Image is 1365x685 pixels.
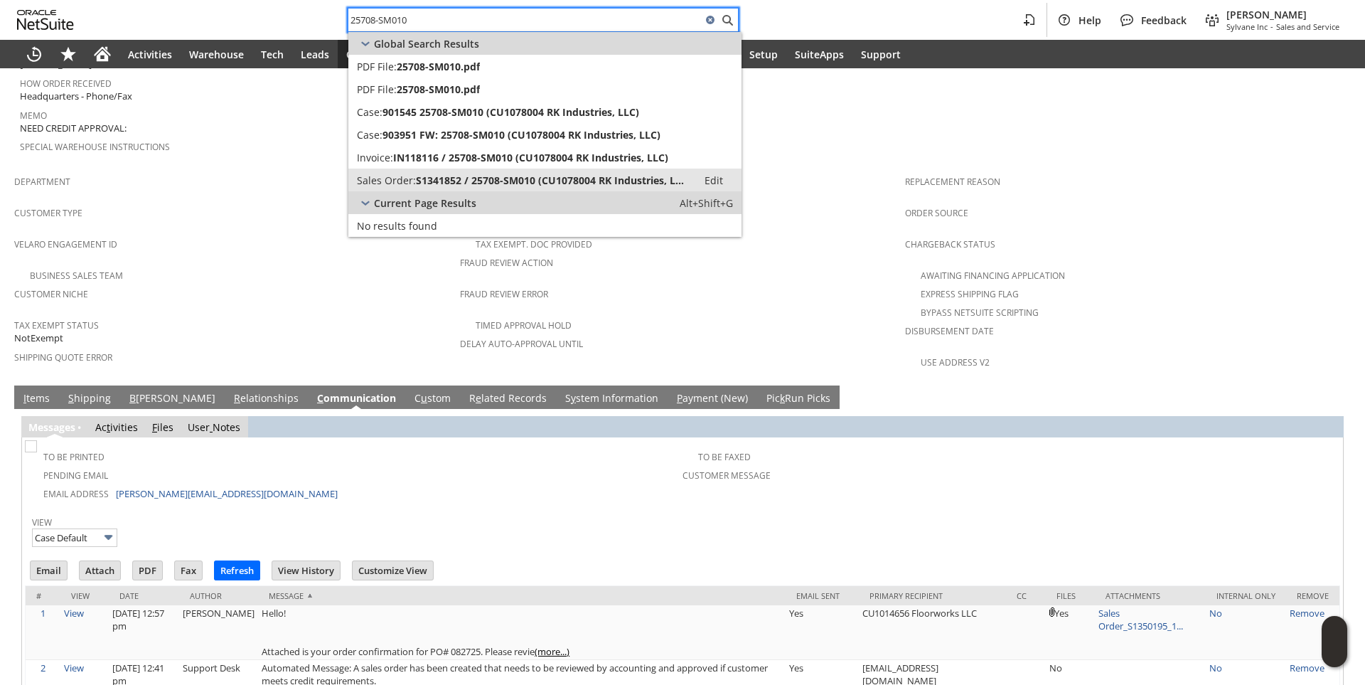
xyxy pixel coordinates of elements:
span: Activities [128,48,172,61]
span: Headquarters - Phone/Fax [20,90,132,103]
span: g [59,420,65,434]
a: Customer Type [14,207,82,219]
input: Email [31,561,67,580]
span: P [677,391,682,405]
input: Fax [175,561,202,580]
a: Pending Email [43,469,108,482]
svg: Recent Records [26,46,43,63]
a: Messages [28,420,75,434]
a: Order Source [905,207,968,219]
a: Remove [1290,607,1324,620]
img: Unchecked [25,440,37,452]
span: S1341852 / 25708-SM010 (CU1078004 RK Industries, LLC) [416,174,689,187]
a: Edit: [689,171,739,188]
span: Support [861,48,901,61]
td: CU1014656 Floorworks LLC [859,605,1006,660]
a: Fraud Review Error [460,288,548,300]
span: Tech [261,48,284,61]
input: PDF [133,561,162,580]
a: Delay Auto-Approval Until [460,338,583,350]
a: Home [85,40,119,68]
span: Sales and Service [1276,21,1339,32]
div: Shortcuts [51,40,85,68]
a: B[PERSON_NAME] [126,391,219,407]
a: Custom [411,391,454,407]
div: Attachments [1106,590,1195,601]
input: View History [272,561,340,580]
a: Memo [20,110,47,122]
a: Shipping Quote Error [14,351,112,363]
td: [PERSON_NAME] [179,605,258,660]
svg: logo [17,10,74,30]
span: Leads [301,48,329,61]
span: Feedback [1141,14,1187,27]
span: e [476,391,481,405]
a: Activities [95,420,138,434]
a: How Order Received [20,78,112,90]
span: NotExempt [14,331,63,345]
a: To Be Faxed [698,451,751,463]
a: Payment (New) [673,391,751,407]
span: Help [1078,14,1101,27]
a: System Information [562,391,662,407]
span: 901545 25708-SM010 (CU1078004 RK Industries, LLC) [382,105,639,119]
a: Relationships [230,391,302,407]
a: View [32,516,52,529]
span: Global Search Results [374,37,479,51]
iframe: Click here to launch Oracle Guided Learning Help Panel [1322,616,1347,667]
span: SuiteApps [795,48,844,61]
td: [DATE] 12:57 pm [109,605,179,660]
a: Department [14,176,70,188]
div: Author [190,590,247,601]
span: NEED CREDIT APPROVAL: [20,122,127,135]
a: Tax Exempt Status [14,319,99,331]
a: Invoice:IN118116 / 25708-SM010 (CU1078004 RK Industries, LLC)Edit: [348,146,742,169]
a: Email Address [43,488,109,500]
svg: Home [94,46,111,63]
svg: Search [719,11,736,28]
a: PDF File:25708-SM010.pdf [348,78,742,100]
div: Cc [1017,590,1035,601]
a: 1 [41,607,45,620]
a: Sales Order_S1350195_1... [1098,607,1183,632]
span: Sylvane Inc [1226,21,1268,32]
input: Customize View [353,561,433,580]
span: 25708-SM010.pdf [397,83,480,96]
td: Yes [786,605,859,660]
input: Attach [80,561,120,580]
div: Internal Only [1216,590,1275,601]
a: To Be Printed [43,451,105,463]
span: t [107,420,110,434]
span: B [129,391,136,405]
span: Case: [357,128,382,142]
span: Sales Order: [357,174,416,187]
span: I [23,391,26,405]
a: Fraud Review Action [460,257,553,269]
div: # [36,590,50,601]
a: Opportunities [338,40,424,68]
div: Email Sent [796,590,848,601]
img: More Options [100,529,117,546]
a: Remove [1290,662,1324,674]
a: Tech [252,40,292,68]
a: No results found [348,214,742,237]
span: Alt+Shift+G [680,196,733,210]
span: No results found [357,219,437,233]
a: Special Warehouse Instructions [20,141,170,153]
span: PDF File: [357,60,397,73]
a: 2 [41,662,45,674]
a: Warehouse [181,40,252,68]
span: y [571,391,576,405]
a: Files [152,420,173,434]
div: Remove [1297,590,1329,601]
a: SuiteApps [786,40,852,68]
span: Oracle Guided Learning Widget. To move around, please hold and drag [1322,642,1347,668]
a: Recent Records [17,40,51,68]
a: No [1209,607,1222,620]
input: Case Default [32,529,117,547]
a: Communication [314,391,400,407]
div: View [71,590,98,601]
span: R [234,391,240,405]
div: Message [269,590,775,601]
a: Sales Order:S1341852 / 25708-SM010 (CU1078004 RK Industries, LLC)Edit: [348,169,742,191]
